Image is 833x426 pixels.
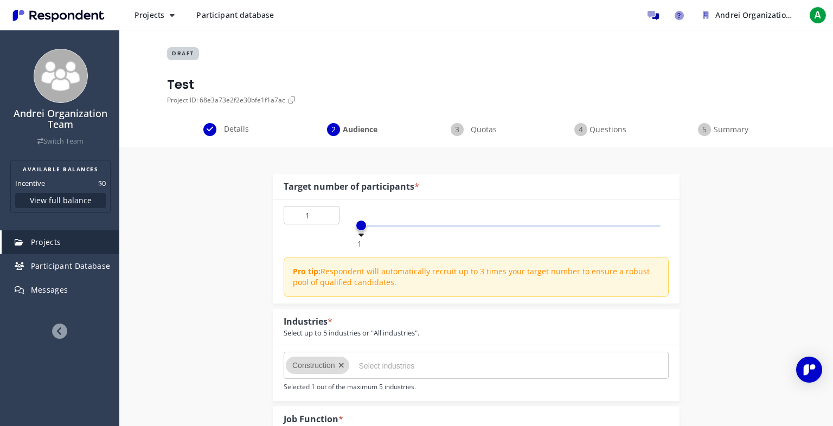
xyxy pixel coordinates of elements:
img: Respondent [9,7,108,24]
button: View full balance [15,193,106,208]
span: Questions [589,124,625,135]
dd: $0 [98,178,106,189]
dt: Incentive [15,178,45,189]
span: Projects [31,237,61,247]
img: team_avatar_256.png [34,49,88,103]
strong: Pro tip: [293,266,321,276]
div: Industries [284,315,419,338]
p: Respondent will automatically recruit up to 3 times your target number to ensure a robust pool of... [293,266,662,288]
a: Switch Team [37,137,84,146]
span: Andrei Organization Team [715,10,813,20]
span: Summary [713,124,749,135]
a: Participant database [188,5,283,25]
button: A [807,5,829,25]
input: Select industries [359,357,522,375]
span: DRAFT [167,47,199,60]
button: Projects [126,5,183,25]
div: Open Intercom Messenger [796,357,822,383]
div: Quotas [414,123,538,136]
h2: AVAILABLE BALANCES [15,165,106,173]
span: Participant Database [31,261,111,271]
h1: Test [167,78,297,93]
span: Projects [134,10,164,20]
span: 1 [356,238,363,250]
div: Details [167,123,291,136]
div: Selected 1 out of the maximum 5 industries. [284,382,669,392]
div: Target number of participants [284,180,419,193]
span: Audience [342,124,378,135]
div: Questions [538,123,662,136]
a: Message participants [642,4,664,26]
div: Summary [662,123,785,136]
div: Select up to 5 industries or "All industries". [284,328,419,338]
span: Details [219,124,254,134]
section: Balance summary [10,160,111,213]
span: Project ID: 68e3a73e2f2e30bfe1f1a7ac [167,95,285,105]
span: Quotas [466,124,502,135]
div: Audience [291,123,414,136]
button: Andrei Organization Team [694,5,803,25]
span: Participant database [196,10,274,20]
span: A [809,7,826,24]
span: Construction [292,361,335,370]
a: Help and support [668,4,690,26]
h4: Andrei Organization Team [7,108,114,130]
span: Messages [31,285,68,295]
button: Remove Construction [338,359,344,371]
